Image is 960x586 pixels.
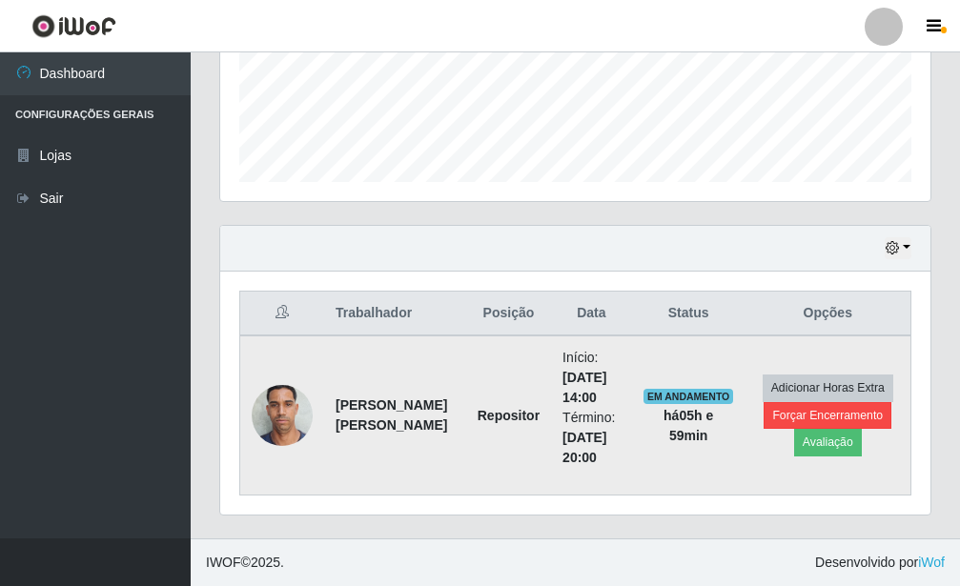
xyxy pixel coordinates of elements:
[815,553,945,573] span: Desenvolvido por
[551,292,632,336] th: Data
[324,292,466,336] th: Trabalhador
[643,389,734,404] span: EM ANDAMENTO
[562,370,606,405] time: [DATE] 14:00
[478,408,540,423] strong: Repositor
[336,397,447,433] strong: [PERSON_NAME] [PERSON_NAME]
[746,292,911,336] th: Opções
[632,292,746,336] th: Status
[206,553,284,573] span: © 2025 .
[764,402,891,429] button: Forçar Encerramento
[252,374,313,455] img: 1698511606496.jpeg
[466,292,551,336] th: Posição
[664,408,713,443] strong: há 05 h e 59 min
[562,430,606,465] time: [DATE] 20:00
[206,555,241,570] span: IWOF
[918,555,945,570] a: iWof
[562,408,621,468] li: Término:
[562,348,621,408] li: Início:
[763,374,893,401] button: Adicionar Horas Extra
[31,14,116,38] img: CoreUI Logo
[794,429,862,455] button: Avaliação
